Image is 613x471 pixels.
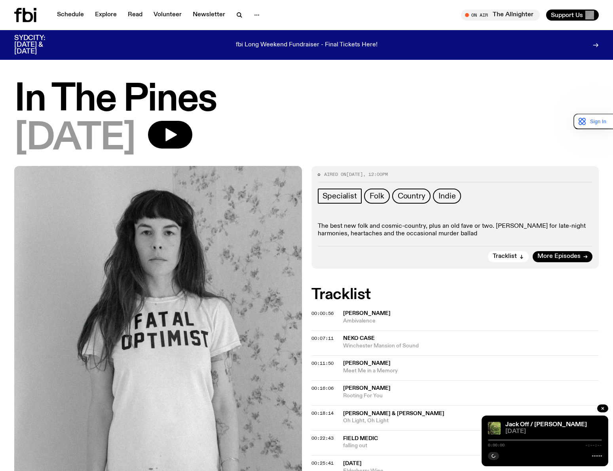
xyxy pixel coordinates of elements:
span: 00:18:14 [311,410,334,416]
span: falling out [343,442,599,450]
a: Explore [90,10,121,21]
span: Neko Case [343,336,375,341]
button: Support Us [546,10,599,21]
span: Folk [370,192,384,200]
a: Specialist [318,189,362,204]
button: 00:00:56 [311,311,334,316]
span: Field Medic [343,436,378,441]
button: 00:22:43 [311,436,334,440]
a: Folk [364,189,390,204]
a: Volunteer [149,10,186,21]
span: 00:22:43 [311,435,334,441]
span: -:--:-- [585,443,602,447]
span: Meet Me in a Memory [343,367,599,375]
button: 00:16:06 [311,386,334,391]
a: More Episodes [533,251,592,262]
button: 00:07:11 [311,336,334,341]
span: 00:11:50 [311,360,334,366]
span: More Episodes [537,254,581,259]
span: [DATE] [14,121,135,156]
span: [PERSON_NAME] [343,360,391,366]
span: Winchester Mansion of Sound [343,342,599,350]
button: 00:18:14 [311,411,334,416]
h2: Tracklist [311,288,599,302]
a: Jack Off / [PERSON_NAME] [505,421,587,428]
span: [DATE] [343,461,362,466]
span: Aired on [324,171,346,177]
span: [PERSON_NAME] [343,385,391,391]
p: fbi Long Weekend Fundraiser - Final Tickets Here! [236,42,378,49]
a: Schedule [52,10,89,21]
button: On AirThe Allnighter [461,10,540,21]
p: The best new folk and cosmic-country, plus an old fave or two. [PERSON_NAME] for late-night harmo... [318,223,593,238]
a: Newsletter [188,10,230,21]
h3: SYDCITY: [DATE] & [DATE] [14,35,65,55]
span: [DATE] [505,429,602,435]
a: Country [392,189,431,204]
span: Specialist [323,192,357,200]
span: [PERSON_NAME] & [PERSON_NAME] [343,411,444,416]
span: Indie [438,192,455,200]
a: Indie [433,189,461,204]
span: 00:07:11 [311,335,334,341]
button: 00:11:50 [311,361,334,366]
button: Tracklist [488,251,529,262]
span: Rooting For You [343,392,599,400]
a: Read [123,10,147,21]
span: 00:00:56 [311,310,334,317]
span: Ambivalence [343,317,599,325]
span: 00:16:06 [311,385,334,391]
span: Tracklist [493,254,517,259]
span: , 12:00pm [363,171,388,177]
h1: In The Pines [14,82,599,118]
span: [DATE] [346,171,363,177]
span: [PERSON_NAME] [343,311,391,316]
span: 0:00:00 [488,443,505,447]
button: 00:25:41 [311,461,334,465]
span: Oh Light, Oh Light [343,417,599,425]
span: Country [398,192,425,200]
span: 00:25:41 [311,460,334,466]
span: Support Us [551,11,583,19]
